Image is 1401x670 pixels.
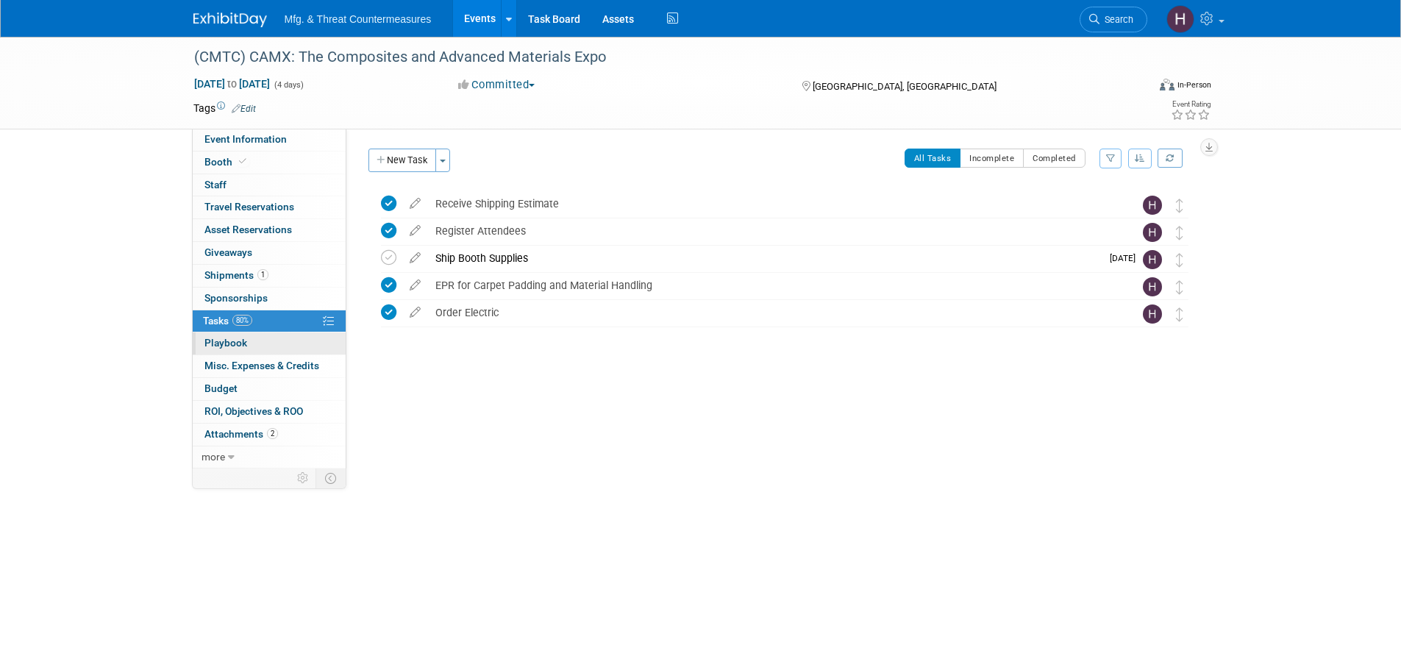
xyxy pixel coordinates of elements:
[1176,199,1183,213] i: Move task
[1171,101,1211,108] div: Event Rating
[1166,5,1194,33] img: Hillary Hawkins
[193,378,346,400] a: Budget
[204,224,292,235] span: Asset Reservations
[193,77,271,90] span: [DATE] [DATE]
[428,246,1101,271] div: Ship Booth Supplies
[193,310,346,332] a: Tasks80%
[428,273,1113,298] div: EPR for Carpet Padding and Material Handling
[273,80,304,90] span: (4 days)
[453,77,541,93] button: Committed
[1176,280,1183,294] i: Move task
[1143,223,1162,242] img: Hillary Hawkins
[1160,79,1174,90] img: Format-Inperson.png
[239,157,246,165] i: Booth reservation complete
[1099,14,1133,25] span: Search
[316,468,346,488] td: Toggle Event Tabs
[232,315,252,326] span: 80%
[204,360,319,371] span: Misc. Expenses & Credits
[204,382,238,394] span: Budget
[189,44,1125,71] div: (CMTC) CAMX: The Composites and Advanced Materials Expo
[193,265,346,287] a: Shipments1
[1176,226,1183,240] i: Move task
[232,104,256,114] a: Edit
[204,133,287,145] span: Event Information
[204,428,278,440] span: Attachments
[204,179,227,190] span: Staff
[1176,307,1183,321] i: Move task
[193,152,346,174] a: Booth
[193,401,346,423] a: ROI, Objectives & ROO
[204,246,252,258] span: Giveaways
[905,149,961,168] button: All Tasks
[193,424,346,446] a: Attachments2
[193,219,346,241] a: Asset Reservations
[193,13,267,27] img: ExhibitDay
[193,242,346,264] a: Giveaways
[193,196,346,218] a: Travel Reservations
[267,428,278,439] span: 2
[1023,149,1085,168] button: Completed
[193,101,256,115] td: Tags
[204,156,249,168] span: Booth
[204,405,303,417] span: ROI, Objectives & ROO
[285,13,432,25] span: Mfg. & Threat Countermeasures
[1060,76,1212,99] div: Event Format
[1158,149,1183,168] a: Refresh
[204,201,294,213] span: Travel Reservations
[1143,304,1162,324] img: Hillary Hawkins
[203,315,252,327] span: Tasks
[193,332,346,354] a: Playbook
[204,292,268,304] span: Sponsorships
[1080,7,1147,32] a: Search
[1177,79,1211,90] div: In-Person
[193,288,346,310] a: Sponsorships
[202,451,225,463] span: more
[402,279,428,292] a: edit
[813,81,997,92] span: [GEOGRAPHIC_DATA], [GEOGRAPHIC_DATA]
[1143,277,1162,296] img: Hillary Hawkins
[402,224,428,238] a: edit
[1110,253,1143,263] span: [DATE]
[1176,253,1183,267] i: Move task
[368,149,436,172] button: New Task
[428,218,1113,243] div: Register Attendees
[193,174,346,196] a: Staff
[193,355,346,377] a: Misc. Expenses & Credits
[204,337,247,349] span: Playbook
[290,468,316,488] td: Personalize Event Tab Strip
[402,306,428,319] a: edit
[193,129,346,151] a: Event Information
[960,149,1024,168] button: Incomplete
[225,78,239,90] span: to
[1143,196,1162,215] img: Hillary Hawkins
[1143,250,1162,269] img: Hillary Hawkins
[204,269,268,281] span: Shipments
[193,446,346,468] a: more
[428,300,1113,325] div: Order Electric
[402,197,428,210] a: edit
[402,252,428,265] a: edit
[257,269,268,280] span: 1
[428,191,1113,216] div: Receive Shipping Estimate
